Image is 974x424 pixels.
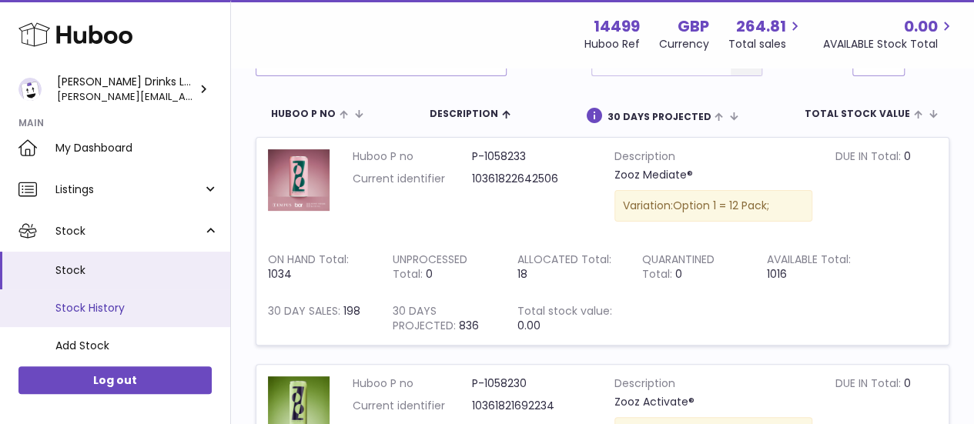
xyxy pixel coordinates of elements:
span: [PERSON_NAME][EMAIL_ADDRESS][DOMAIN_NAME] [57,88,312,104]
td: 18 [506,241,631,293]
span: Stock [55,224,202,239]
span: 264.81 [736,16,786,37]
dd: 10361821692234 [472,399,591,413]
div: Huboo Ref [584,37,640,52]
td: 0 [824,138,949,241]
div: [PERSON_NAME] Drinks LTD (t/a Zooz) [57,75,196,104]
span: Description [430,109,498,119]
span: My Dashboard [55,141,219,155]
dt: Current identifier [353,172,472,186]
td: 198 [256,292,381,345]
span: 0 [674,266,681,282]
strong: ALLOCATED Total [517,252,611,271]
strong: UNPROCESSED Total [393,252,467,285]
a: 264.81 Total sales [728,16,804,52]
dt: Current identifier [353,399,472,413]
dt: Huboo P no [353,149,472,164]
span: Stock [55,263,219,278]
strong: GBP [678,16,709,37]
strong: 30 DAY SALES [268,303,343,322]
strong: QUARANTINED Total [641,252,714,285]
strong: Description [614,376,813,395]
td: 0 [381,241,506,293]
span: Add Stock [55,339,219,353]
span: Total sales [728,37,804,52]
td: 1034 [256,241,381,293]
strong: 14499 [594,16,640,37]
div: Zooz Activate® [614,395,813,409]
img: daniel@zoosdrinks.com [18,78,42,101]
span: 0.00 [904,16,938,37]
span: Stock History [55,301,219,315]
a: 0.00 AVAILABLE Stock Total [823,16,956,52]
div: Zooz Mediate® [614,168,813,182]
strong: DUE IN Total [835,149,904,168]
div: Currency [659,37,709,52]
td: 836 [381,292,506,345]
span: 30 DAYS PROJECTED [607,112,711,122]
td: 1016 [755,241,879,293]
strong: Description [614,149,813,168]
div: Variation: [614,190,813,222]
span: Total stock value [805,109,910,119]
strong: DUE IN Total [835,376,904,395]
strong: ON HAND Total [268,252,349,271]
strong: Total stock value [517,303,612,322]
span: AVAILABLE Stock Total [823,37,956,52]
span: Huboo P no [271,109,336,119]
dd: 10361822642506 [472,172,591,186]
dd: P-1058233 [472,149,591,164]
strong: AVAILABLE Total [766,252,850,271]
span: Option 1 = 12 Pack; [673,198,769,213]
span: 0.00 [517,318,541,333]
dd: P-1058230 [472,376,591,391]
dt: Huboo P no [353,376,472,391]
span: Listings [55,182,202,197]
strong: 30 DAYS PROJECTED [393,303,459,337]
a: Log out [18,366,212,394]
img: product image [268,149,330,211]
